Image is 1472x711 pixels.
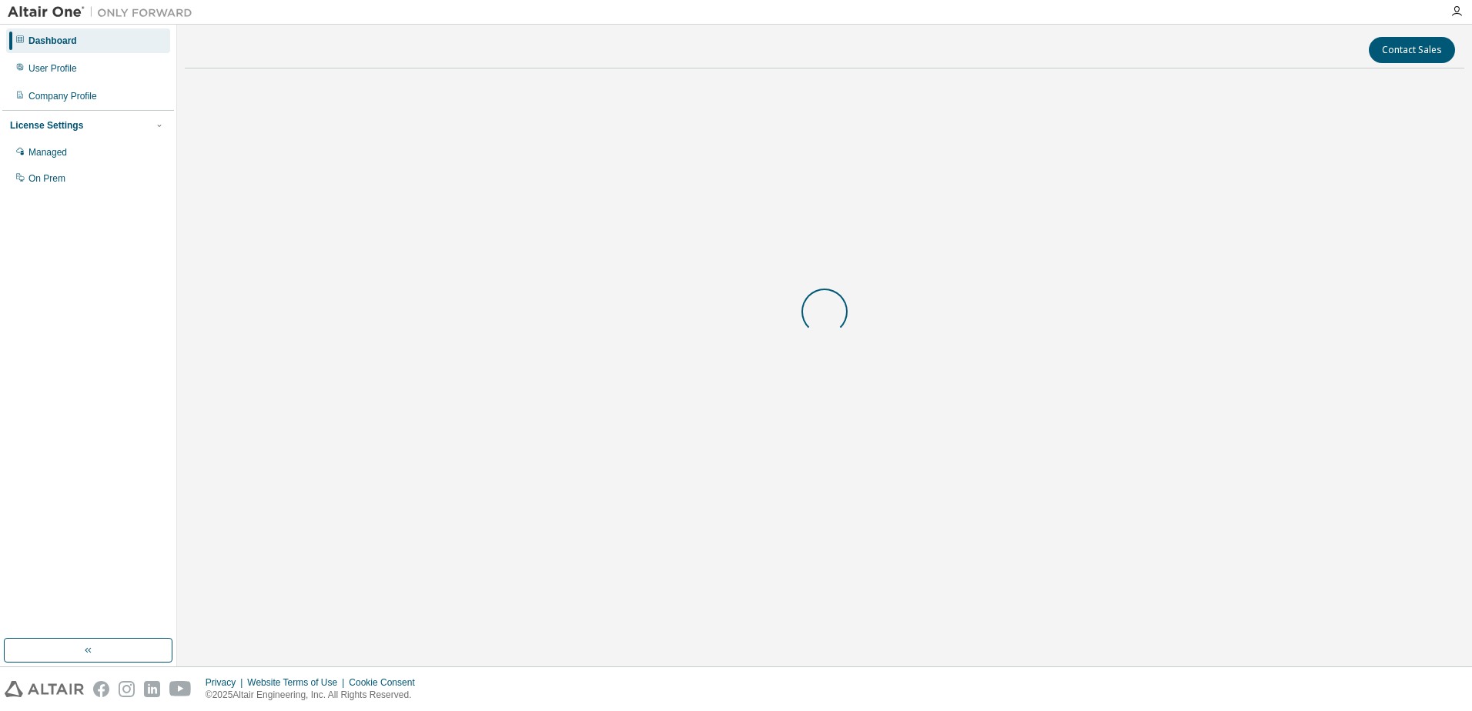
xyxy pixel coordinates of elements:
img: linkedin.svg [144,681,160,697]
div: User Profile [28,62,77,75]
div: Company Profile [28,90,97,102]
p: © 2025 Altair Engineering, Inc. All Rights Reserved. [206,689,424,702]
img: instagram.svg [119,681,135,697]
div: Managed [28,146,67,159]
div: On Prem [28,172,65,185]
img: facebook.svg [93,681,109,697]
button: Contact Sales [1369,37,1455,63]
div: Cookie Consent [349,676,423,689]
img: altair_logo.svg [5,681,84,697]
img: Altair One [8,5,200,20]
div: Privacy [206,676,247,689]
div: Dashboard [28,35,77,47]
img: youtube.svg [169,681,192,697]
div: Website Terms of Use [247,676,349,689]
div: License Settings [10,119,83,132]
